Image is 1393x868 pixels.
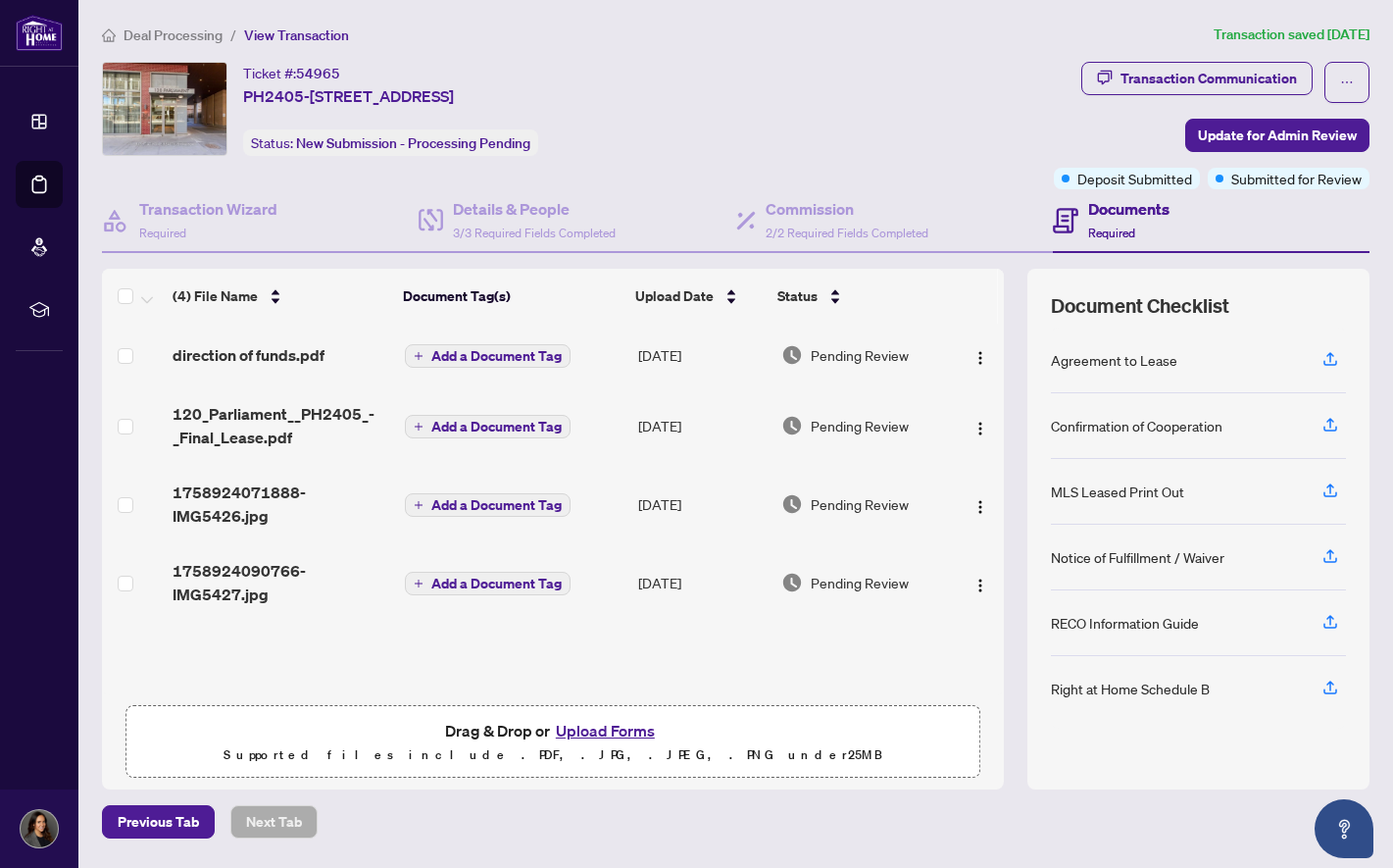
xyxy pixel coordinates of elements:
div: Ticket #: [243,62,340,84]
th: Upload Date [627,269,770,324]
button: Logo [965,488,996,520]
button: Logo [965,410,996,441]
span: ellipsis [1340,76,1354,89]
button: Update for Admin Review [1185,119,1369,152]
img: Document Status [781,344,803,366]
span: Deal Processing [124,26,223,44]
span: Drag & Drop orUpload FormsSupported files include .PDF, .JPG, .JPEG, .PNG under25MB [126,706,979,779]
button: Add a Document Tag [405,344,571,368]
span: PH2405-[STREET_ADDRESS] [243,84,454,108]
h4: Documents [1088,197,1169,221]
article: Transaction saved [DATE] [1214,24,1369,46]
div: Right at Home Schedule B [1051,678,1210,699]
button: Add a Document Tag [405,493,571,517]
td: [DATE] [630,543,773,622]
div: MLS Leased Print Out [1051,481,1184,502]
img: Document Status [781,572,803,593]
div: Transaction Communication [1120,63,1297,94]
img: Logo [972,421,988,436]
span: Deposit Submitted [1077,168,1192,189]
span: Required [139,226,186,240]
button: Add a Document Tag [405,343,571,369]
span: direction of funds.pdf [173,343,324,367]
button: Add a Document Tag [405,572,571,595]
span: Upload Date [635,285,714,307]
span: Drag & Drop or [445,718,661,743]
span: 54965 [296,65,340,82]
span: Add a Document Tag [431,577,562,590]
span: Pending Review [811,415,909,436]
span: New Submission - Processing Pending [296,134,530,152]
span: Pending Review [811,344,909,366]
li: / [230,24,236,46]
h4: Commission [766,197,928,221]
span: 120_Parliament__PH2405_-_Final_Lease.pdf [173,402,388,449]
span: plus [414,351,423,361]
span: View Transaction [244,26,349,44]
span: Submitted for Review [1231,168,1362,189]
th: (4) File Name [165,269,395,324]
span: Required [1088,226,1135,240]
img: Document Status [781,415,803,436]
div: RECO Information Guide [1051,612,1199,634]
button: Next Tab [230,805,318,839]
button: Transaction Communication [1081,62,1313,95]
td: [DATE] [630,386,773,465]
img: Logo [972,350,988,366]
span: 3/3 Required Fields Completed [453,226,616,240]
th: Status [770,269,947,324]
span: plus [414,422,423,432]
img: Document Status [781,493,803,515]
span: plus [414,500,423,510]
button: Open asap [1315,799,1373,858]
img: Logo [972,499,988,515]
th: Document Tag(s) [395,269,627,324]
span: Status [777,285,818,307]
span: 2/2 Required Fields Completed [766,226,928,240]
button: Logo [965,339,996,371]
button: Add a Document Tag [405,414,571,439]
img: logo [16,15,63,51]
span: 1758924071888-IMG5426.jpg [173,481,388,528]
span: Add a Document Tag [431,498,562,512]
span: plus [414,579,423,588]
div: Notice of Fulfillment / Waiver [1051,546,1224,568]
span: Add a Document Tag [431,349,562,363]
div: Status: [243,129,538,156]
button: Add a Document Tag [405,492,571,518]
h4: Details & People [453,197,616,221]
span: 1758924090766-IMG5427.jpg [173,559,388,606]
span: Pending Review [811,572,909,593]
td: [DATE] [630,324,773,386]
button: Add a Document Tag [405,415,571,438]
div: Confirmation of Cooperation [1051,415,1222,436]
img: IMG-C12325208_1.jpg [103,63,226,155]
button: Upload Forms [550,718,661,743]
span: Add a Document Tag [431,420,562,434]
div: Agreement to Lease [1051,349,1177,371]
span: (4) File Name [173,285,258,307]
span: home [102,28,116,42]
button: Previous Tab [102,805,215,839]
h4: Transaction Wizard [139,197,277,221]
td: [DATE] [630,465,773,543]
span: Previous Tab [118,806,199,838]
img: Logo [972,578,988,593]
span: Pending Review [811,493,909,515]
button: Logo [965,567,996,598]
p: Supported files include .PDF, .JPG, .JPEG, .PNG under 25 MB [138,743,968,767]
img: Profile Icon [21,810,58,847]
span: Update for Admin Review [1198,120,1357,151]
button: Add a Document Tag [405,571,571,596]
span: Document Checklist [1051,292,1229,320]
